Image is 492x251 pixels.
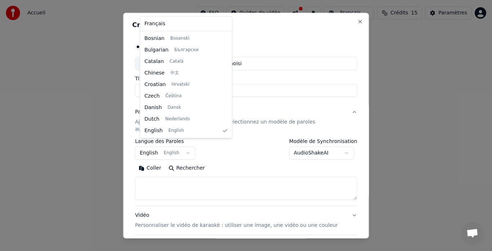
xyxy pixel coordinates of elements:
span: Français [144,20,165,27]
span: Bulgarian [144,46,169,54]
span: English [169,128,184,134]
span: Bosanski [170,36,189,41]
span: Čeština [165,93,182,99]
span: Danish [144,104,162,111]
span: Croatian [144,81,166,88]
span: Catalan [144,58,164,65]
span: Català [170,59,183,64]
span: Czech [144,93,160,100]
span: Chinese [144,70,165,77]
span: Bosnian [144,35,165,42]
span: 中文 [170,70,179,76]
span: Dutch [144,116,160,123]
span: Nederlands [165,116,190,122]
span: Hrvatski [171,82,189,88]
span: English [144,127,163,134]
span: Български [174,47,198,53]
span: Dansk [167,105,181,111]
